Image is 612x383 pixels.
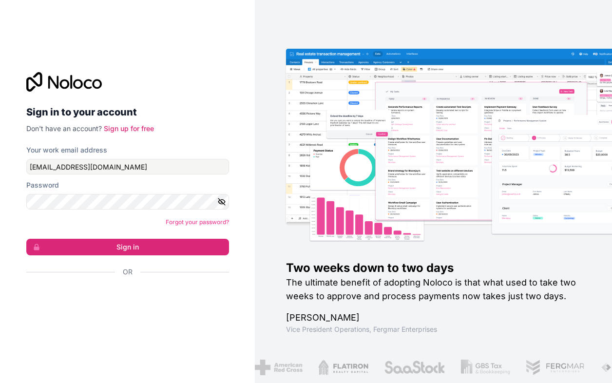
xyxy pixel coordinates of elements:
iframe: Sign in with Google Button [21,287,226,309]
label: Your work email address [26,145,107,155]
input: Password [26,194,229,210]
h1: Two weeks down to two days [286,260,581,276]
button: Sign in [26,239,229,255]
h1: [PERSON_NAME] [286,311,581,325]
span: Don't have an account? [26,124,102,133]
a: Sign up for free [104,124,154,133]
a: Forgot your password? [166,218,229,226]
h2: The ultimate benefit of adopting Noloco is that what used to take two weeks to approve and proces... [286,276,581,303]
label: Password [26,180,59,190]
h1: Vice President Operations , Fergmar Enterprises [286,325,581,334]
span: Or [123,267,133,277]
h2: Sign in to your account [26,103,229,121]
img: /assets/fergmar-CudnrXN5.png [526,360,585,375]
img: /assets/saastock-C6Zbiodz.png [384,360,445,375]
img: /assets/american-red-cross-BAupjrZR.png [255,360,302,375]
img: /assets/flatiron-C8eUkumj.png [318,360,369,375]
img: /assets/gbstax-C-GtDUiK.png [461,360,511,375]
input: Email address [26,159,229,174]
